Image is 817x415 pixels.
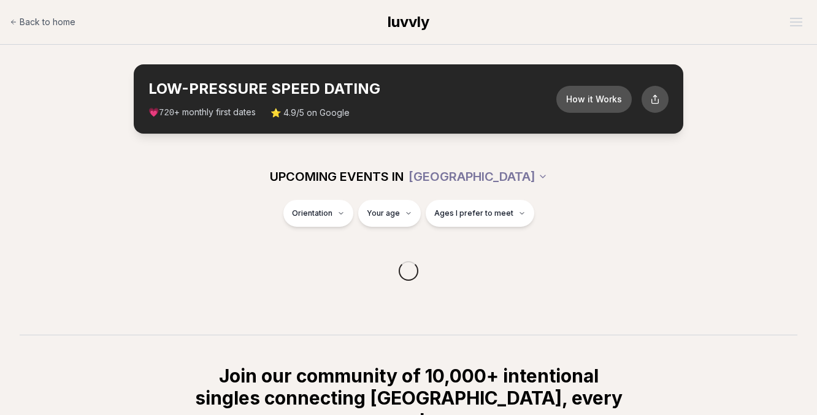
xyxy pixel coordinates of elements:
[270,107,350,119] span: ⭐ 4.9/5 on Google
[292,208,332,218] span: Orientation
[388,13,429,31] span: luvvly
[283,200,353,227] button: Orientation
[20,16,75,28] span: Back to home
[408,163,548,190] button: [GEOGRAPHIC_DATA]
[148,79,556,99] h2: LOW-PRESSURE SPEED DATING
[367,208,400,218] span: Your age
[10,10,75,34] a: Back to home
[556,86,632,113] button: How it Works
[148,106,256,119] span: 💗 + monthly first dates
[785,13,807,31] button: Open menu
[426,200,534,227] button: Ages I prefer to meet
[434,208,513,218] span: Ages I prefer to meet
[388,12,429,32] a: luvvly
[358,200,421,227] button: Your age
[159,108,174,118] span: 720
[270,168,404,185] span: UPCOMING EVENTS IN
